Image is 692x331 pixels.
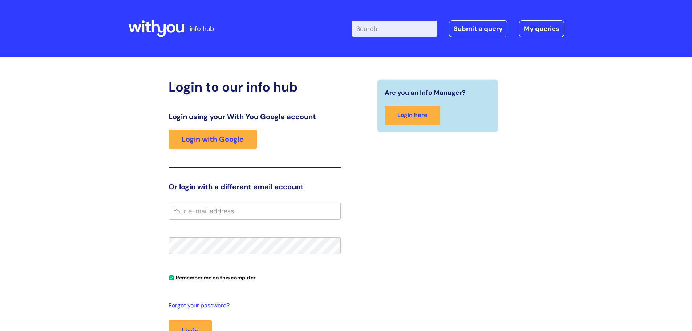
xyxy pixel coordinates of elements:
p: info hub [190,23,214,35]
a: Login here [385,106,440,125]
input: Remember me on this computer [169,276,174,280]
span: Are you an Info Manager? [385,87,466,98]
a: Login with Google [169,130,257,149]
h3: Or login with a different email account [169,182,341,191]
input: Search [352,21,437,37]
h2: Login to our info hub [169,79,341,95]
a: Submit a query [449,20,507,37]
div: You can uncheck this option if you're logging in from a shared device [169,271,341,283]
a: Forgot your password? [169,300,337,311]
h3: Login using your With You Google account [169,112,341,121]
a: My queries [519,20,564,37]
label: Remember me on this computer [169,273,256,281]
input: Your e-mail address [169,203,341,219]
